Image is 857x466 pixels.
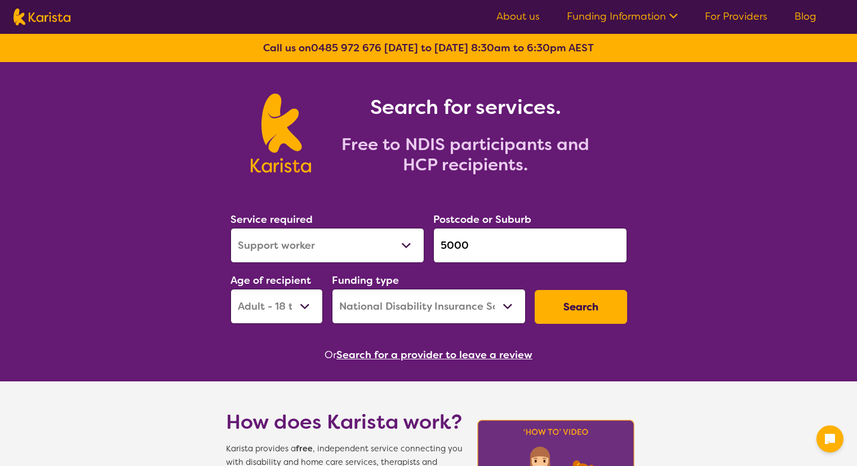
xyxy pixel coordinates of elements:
h2: Free to NDIS participants and HCP recipients. [325,134,606,175]
h1: How does Karista work? [226,408,463,436]
input: Type [433,228,627,263]
label: Postcode or Suburb [433,213,531,226]
label: Age of recipient [230,274,311,287]
a: Blog [794,10,816,23]
img: Karista logo [251,94,311,173]
button: Search [535,290,627,324]
a: Funding Information [567,10,678,23]
b: free [296,443,313,454]
h1: Search for services. [325,94,606,121]
a: About us [496,10,540,23]
b: Call us on [DATE] to [DATE] 8:30am to 6:30pm AEST [263,41,594,55]
a: For Providers [705,10,767,23]
button: Search for a provider to leave a review [336,346,532,363]
span: Or [325,346,336,363]
a: 0485 972 676 [311,41,381,55]
img: Karista logo [14,8,70,25]
label: Funding type [332,274,399,287]
label: Service required [230,213,313,226]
